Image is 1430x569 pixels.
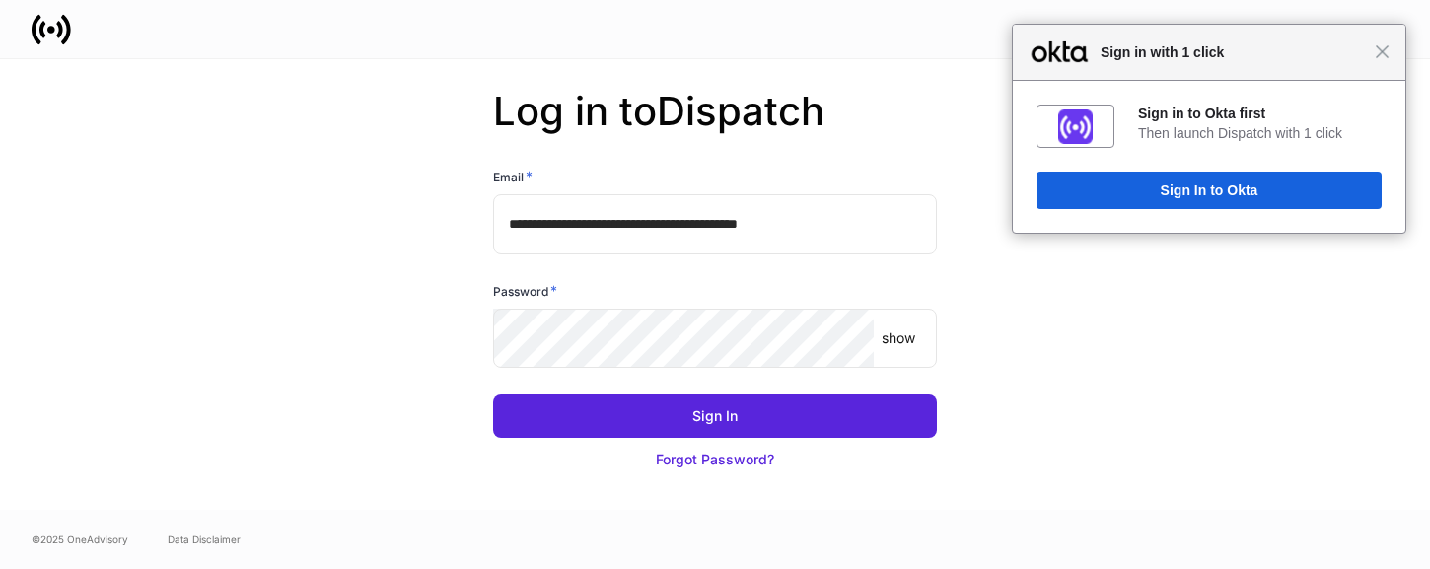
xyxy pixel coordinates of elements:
span: Close [1375,44,1390,59]
div: Then launch Dispatch with 1 click [1138,124,1382,142]
div: Sign In [692,406,738,426]
h2: Log in to Dispatch [493,88,937,167]
span: © 2025 OneAdvisory [32,532,128,547]
button: Sign In [493,394,937,438]
p: show [882,328,915,348]
div: Forgot Password? [656,450,774,469]
button: Sign In to Okta [1037,172,1382,209]
div: Sign in to Okta first [1138,105,1382,122]
h6: Password [493,281,557,301]
span: Sign in with 1 click [1091,40,1375,64]
button: Forgot Password? [493,438,937,481]
img: fs01jxrofoggULhDH358 [1058,109,1093,144]
h6: Email [493,167,533,186]
a: Data Disclaimer [168,532,241,547]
